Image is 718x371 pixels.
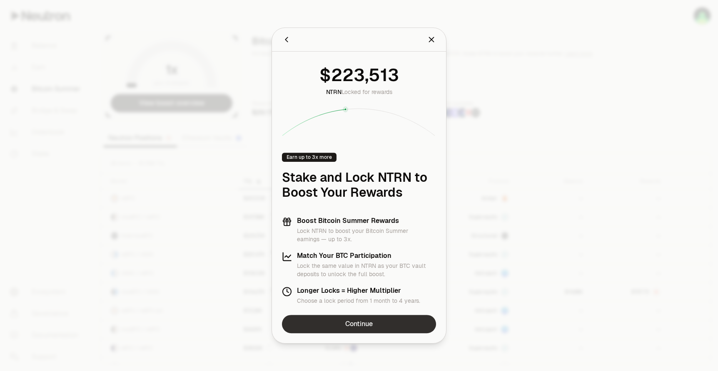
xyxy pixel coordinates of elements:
h1: Stake and Lock NTRN to Boost Your Rewards [282,170,436,200]
h3: Longer Locks = Higher Multiplier [297,287,420,295]
span: NTRN [326,88,342,96]
p: Lock NTRN to boost your Bitcoin Summer earnings — up to 3x. [297,227,436,243]
div: Locked for rewards [326,88,392,96]
div: Earn up to 3x more [282,153,337,162]
p: Choose a lock period from 1 month to 4 years. [297,297,420,305]
p: Lock the same value in NTRN as your BTC vault deposits to unlock the full boost. [297,262,436,278]
button: Close [427,34,436,45]
button: Back [282,34,291,45]
h3: Boost Bitcoin Summer Rewards [297,217,436,225]
a: Continue [282,315,436,333]
h3: Match Your BTC Participation [297,252,436,260]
